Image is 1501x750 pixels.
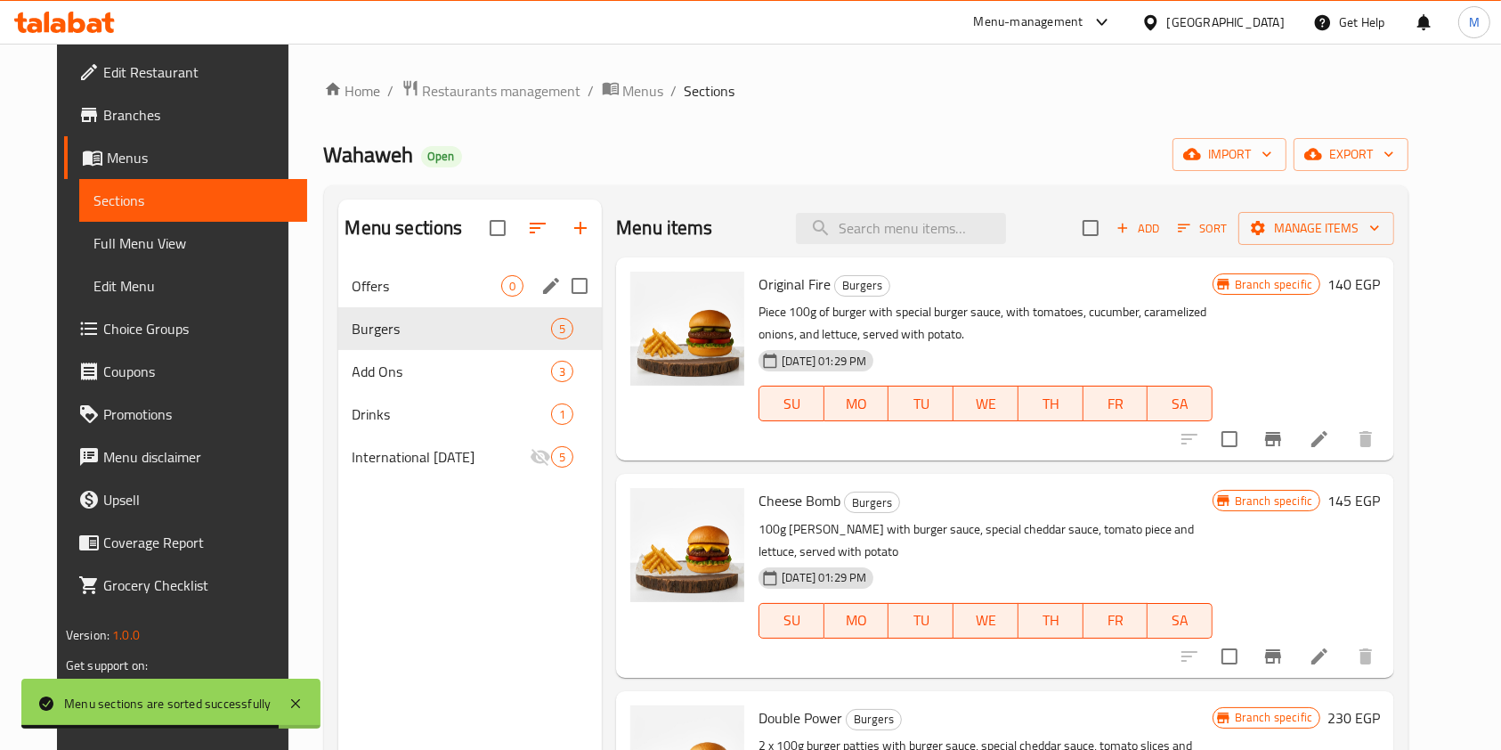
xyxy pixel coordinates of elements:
[1018,603,1083,639] button: TH
[671,80,677,102] li: /
[1294,138,1408,171] button: export
[64,436,308,478] a: Menu disclaimer
[338,265,603,307] div: Offers0edit
[824,603,889,639] button: MO
[79,265,308,307] a: Edit Menu
[847,709,901,730] span: Burgers
[66,672,179,695] a: Support.OpsPlatform
[552,363,572,380] span: 3
[1091,607,1141,633] span: FR
[846,709,902,730] div: Burgers
[953,603,1018,639] button: WE
[353,404,552,425] span: Drinks
[1091,391,1141,417] span: FR
[64,51,308,94] a: Edit Restaurant
[832,607,882,633] span: MO
[79,222,308,265] a: Full Menu View
[602,79,664,102] a: Menus
[630,272,744,386] img: Original Fire
[103,575,294,596] span: Grocery Checklist
[559,207,602,249] button: Add section
[775,353,873,370] span: [DATE] 01:29 PM
[616,215,713,241] h2: Menu items
[1344,635,1387,678] button: delete
[1238,212,1394,245] button: Manage items
[1026,607,1076,633] span: TH
[1072,209,1109,247] span: Select section
[1178,218,1227,239] span: Sort
[1148,386,1213,421] button: SA
[630,488,744,602] img: Cheese Bomb
[1173,215,1231,242] button: Sort
[759,518,1213,563] p: 100g [PERSON_NAME] with burger sauce, special cheddar sauce, tomato piece and lettuce, served wit...
[796,213,1006,244] input: search
[1228,709,1319,726] span: Branch specific
[388,80,394,102] li: /
[1309,646,1330,667] a: Edit menu item
[402,79,581,102] a: Restaurants management
[824,386,889,421] button: MO
[888,603,953,639] button: TU
[835,275,889,296] span: Burgers
[551,404,573,425] div: items
[1083,386,1148,421] button: FR
[93,190,294,211] span: Sections
[832,391,882,417] span: MO
[551,318,573,339] div: items
[961,391,1011,417] span: WE
[64,694,271,713] div: Menu sections are sorted successfully
[1252,418,1294,461] button: Branch-specific-item
[1155,607,1205,633] span: SA
[66,654,148,677] span: Get support on:
[1167,12,1285,32] div: [GEOGRAPHIC_DATA]
[767,607,817,633] span: SU
[338,350,603,393] div: Add Ons3
[93,232,294,254] span: Full Menu View
[64,393,308,436] a: Promotions
[338,393,603,436] div: Drinks1
[479,209,516,247] span: Select all sections
[834,275,890,297] div: Burgers
[759,271,831,298] span: Original Fire
[552,406,572,423] span: 1
[953,386,1018,421] button: WE
[1327,488,1380,513] h6: 145 EGP
[516,207,559,249] span: Sort sections
[103,489,294,510] span: Upsell
[1469,12,1480,32] span: M
[338,257,603,485] nav: Menu sections
[103,61,294,83] span: Edit Restaurant
[1253,217,1380,240] span: Manage items
[64,136,308,179] a: Menus
[103,318,294,339] span: Choice Groups
[338,307,603,350] div: Burgers5
[1228,276,1319,293] span: Branch specific
[845,493,899,513] span: Burgers
[1344,418,1387,461] button: delete
[552,321,572,338] span: 5
[759,386,824,421] button: SU
[324,135,414,175] span: Wahaweh
[685,80,735,102] span: Sections
[1309,428,1330,450] a: Edit menu item
[324,79,1409,102] nav: breadcrumb
[103,404,294,425] span: Promotions
[93,275,294,297] span: Edit Menu
[1018,386,1083,421] button: TH
[775,569,873,586] span: [DATE] 01:29 PM
[353,446,531,468] span: International [DATE]
[1166,215,1238,242] span: Sort items
[353,318,552,339] span: Burgers
[345,215,463,241] h2: Menu sections
[1228,493,1319,510] span: Branch specific
[103,361,294,382] span: Coupons
[421,149,462,164] span: Open
[844,492,900,513] div: Burgers
[974,12,1083,33] div: Menu-management
[588,80,595,102] li: /
[759,705,842,731] span: Double Power
[421,146,462,167] div: Open
[64,350,308,393] a: Coupons
[551,446,573,468] div: items
[1211,420,1248,458] span: Select to update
